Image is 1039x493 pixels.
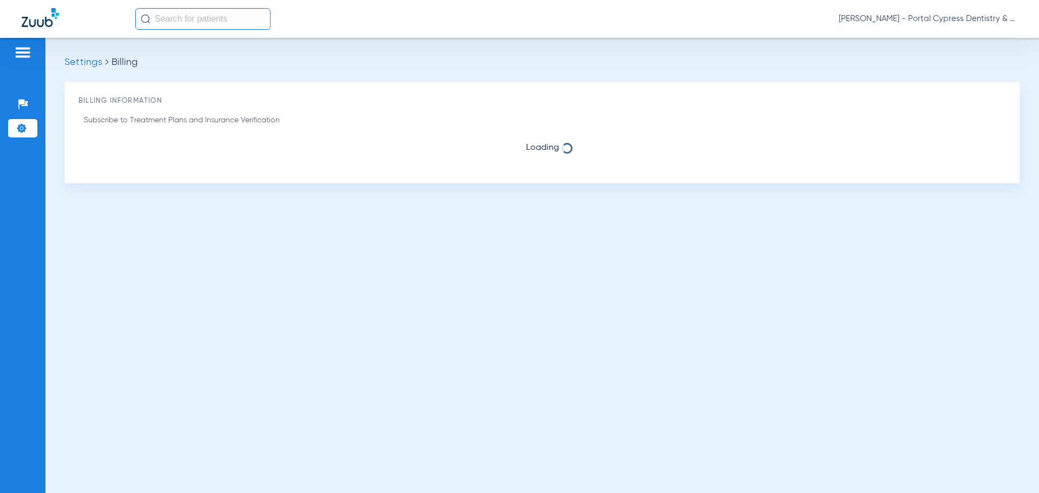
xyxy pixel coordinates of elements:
p: Subscribe to Treatment Plans and Insurance Verification [84,115,591,126]
span: Settings [64,57,102,67]
span: Billing [111,57,137,67]
span: Loading [78,142,1006,153]
img: Search Icon [141,14,150,24]
span: [PERSON_NAME] - Portal Cypress Dentistry & Orthodontics [839,14,1017,24]
input: Search for patients [135,8,271,30]
img: Zuub Logo [22,8,59,27]
img: hamburger-icon [14,46,31,59]
h3: Billing Information [78,96,1006,107]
